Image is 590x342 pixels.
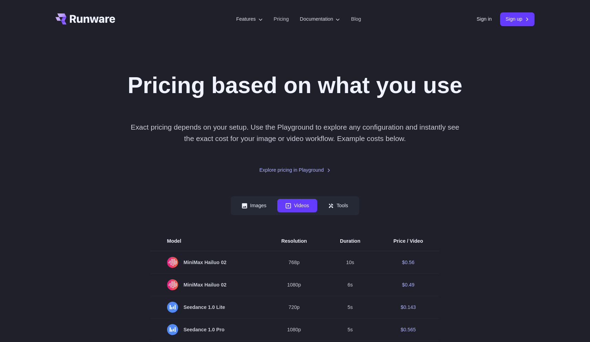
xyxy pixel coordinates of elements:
[127,121,463,144] p: Exact pricing depends on your setup. Use the Playground to explore any configuration and instantl...
[274,15,289,23] a: Pricing
[377,296,439,319] td: $0.143
[167,302,248,313] span: Seedance 1.0 Lite
[323,296,377,319] td: 5s
[323,232,377,251] th: Duration
[320,199,356,212] button: Tools
[265,296,323,319] td: 720p
[377,319,439,341] td: $0.565
[265,251,323,274] td: 768p
[55,13,115,24] a: Go to /
[500,12,535,26] a: Sign up
[323,319,377,341] td: 5s
[323,274,377,296] td: 6s
[128,72,463,99] h1: Pricing based on what you use
[477,15,492,23] a: Sign in
[234,199,275,212] button: Images
[167,324,248,335] span: Seedance 1.0 Pro
[265,232,323,251] th: Resolution
[323,251,377,274] td: 10s
[265,319,323,341] td: 1080p
[167,257,248,268] span: MiniMax Hailuo 02
[236,15,263,23] label: Features
[167,279,248,290] span: MiniMax Hailuo 02
[377,251,439,274] td: $0.56
[151,232,265,251] th: Model
[277,199,317,212] button: Videos
[351,15,361,23] a: Blog
[300,15,340,23] label: Documentation
[259,166,331,174] a: Explore pricing in Playground
[377,274,439,296] td: $0.49
[265,274,323,296] td: 1080p
[377,232,439,251] th: Price / Video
